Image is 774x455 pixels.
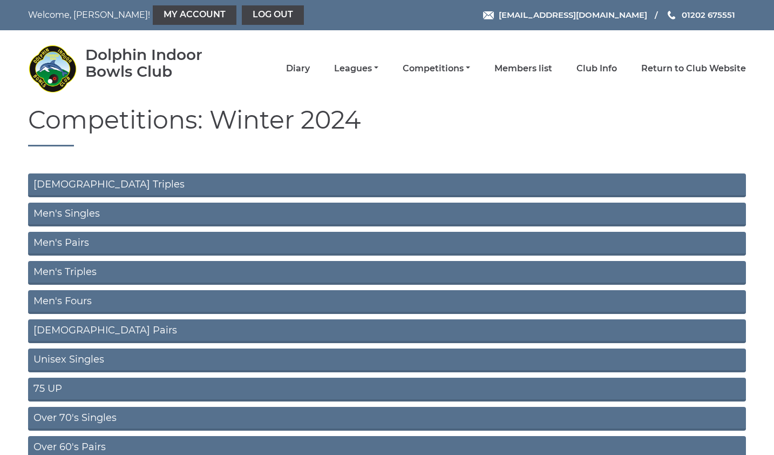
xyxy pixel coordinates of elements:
a: Members list [494,63,552,75]
a: Men's Fours [28,290,746,314]
span: 01202 675551 [682,10,735,20]
a: Log out [242,5,304,25]
img: Dolphin Indoor Bowls Club [28,44,77,93]
a: Diary [286,63,310,75]
a: Leagues [334,63,378,75]
a: Club Info [576,63,617,75]
a: Phone us 01202 675551 [666,9,735,21]
a: [DEMOGRAPHIC_DATA] Triples [28,173,746,197]
div: Dolphin Indoor Bowls Club [85,46,234,80]
a: 75 UP [28,378,746,402]
a: Email [EMAIL_ADDRESS][DOMAIN_NAME] [483,9,647,21]
span: [EMAIL_ADDRESS][DOMAIN_NAME] [499,10,647,20]
a: Return to Club Website [641,63,746,75]
nav: Welcome, [PERSON_NAME]! [28,5,318,25]
a: Men's Singles [28,203,746,226]
a: [DEMOGRAPHIC_DATA] Pairs [28,319,746,343]
a: Men's Triples [28,261,746,285]
h1: Competitions: Winter 2024 [28,106,746,146]
img: Phone us [668,11,675,19]
a: Competitions [403,63,470,75]
img: Email [483,11,494,19]
a: Unisex Singles [28,349,746,372]
a: Men's Pairs [28,232,746,256]
a: My Account [153,5,236,25]
a: Over 70's Singles [28,407,746,431]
